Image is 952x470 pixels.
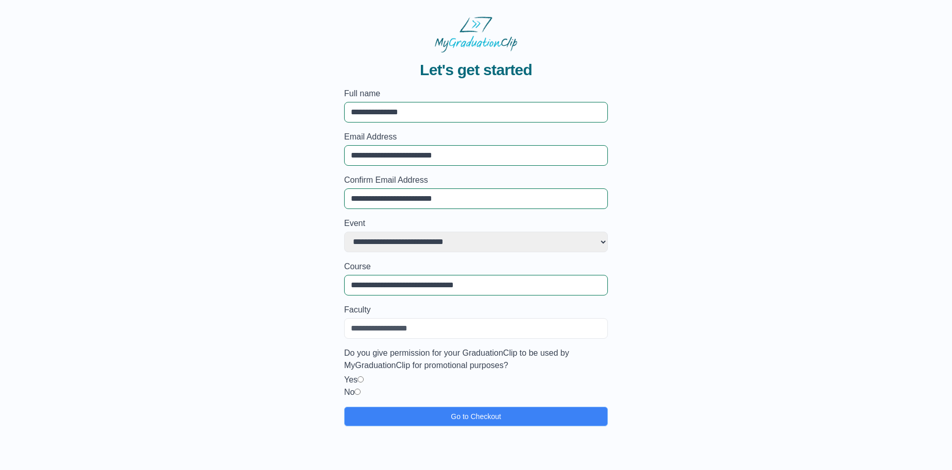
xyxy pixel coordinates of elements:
label: Course [344,260,608,273]
label: Event [344,217,608,230]
img: MyGraduationClip [435,16,517,53]
label: Full name [344,88,608,100]
span: Let's get started [420,61,532,79]
label: Yes [344,375,358,384]
button: Go to Checkout [344,407,608,426]
label: Confirm Email Address [344,174,608,186]
label: Do you give permission for your GraduationClip to be used by MyGraduationClip for promotional pur... [344,347,608,372]
label: Email Address [344,131,608,143]
label: Faculty [344,304,608,316]
label: No [344,388,354,396]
